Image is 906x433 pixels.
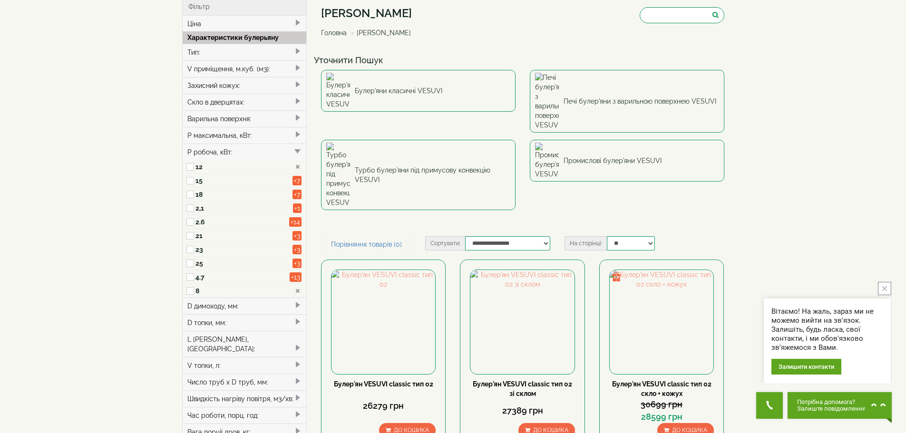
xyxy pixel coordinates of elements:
[609,411,714,423] div: 28599 грн
[292,190,302,199] span: +7
[183,390,307,407] div: Швидкість нагріву повітря, м3/хв:
[331,270,435,374] img: Булер'ян VESUVI classic тип 02
[183,407,307,423] div: Час роботи, порц. год:
[293,203,302,213] span: +1
[470,270,574,374] img: Булер'ян VESUVI classic тип 02 зі склом
[788,392,892,419] button: Chat button
[797,405,866,412] span: Залиште повідомлення
[610,270,713,374] img: Булер'ян VESUVI classic тип 02 скло + кожух
[183,44,307,60] div: Тип:
[292,245,302,254] span: +3
[195,203,290,213] label: 2,1
[756,392,783,419] button: Get Call button
[321,7,418,19] h1: [PERSON_NAME]
[290,272,302,282] span: +13
[334,380,433,388] a: Булер'ян VESUVI classic тип 02
[530,70,724,133] a: Печі булер'яни з варильною поверхнею VESUVI Печі булер'яни з варильною поверхнею VESUVI
[797,399,866,405] span: Потрібна допомога?
[183,77,307,94] div: Захисний кожух:
[195,245,290,254] label: 23
[425,236,465,250] label: Сортувати:
[183,298,307,314] div: D димоходу, мм:
[195,231,290,241] label: 21
[183,374,307,390] div: Число труб x D труб, мм:
[470,404,575,417] div: 27389 грн
[183,94,307,110] div: Скло в дверцятах:
[473,380,572,397] a: Булер'ян VESUVI classic тип 02 зі склом
[183,357,307,374] div: V топки, л:
[326,73,350,109] img: Булер'яни класичні VESUVI
[195,176,290,185] label: 15
[771,359,841,375] div: Залишити контакти
[183,331,307,357] div: L [PERSON_NAME], [GEOGRAPHIC_DATA]:
[349,28,411,38] li: [PERSON_NAME]
[530,140,724,182] a: Промислові булер'яни VESUVI Промислові булер'яни VESUVI
[292,176,302,185] span: +7
[535,73,559,130] img: Печі булер'яни з варильною поверхнею VESUVI
[195,190,290,199] label: 18
[609,398,714,411] div: 30699 грн
[321,29,347,37] a: Головна
[535,143,559,179] img: Промислові булер'яни VESUVI
[195,259,290,268] label: 25
[289,217,302,227] span: +14
[292,259,302,268] span: +3
[321,140,516,210] a: Турбо булер'яни під примусову конвекцію VESUVI Турбо булер'яни під примусову конвекцію VESUVI
[565,236,607,250] label: На сторінці:
[321,236,412,252] a: Порівняння товарів (0)
[321,70,516,112] a: Булер'яни класичні VESUVI Булер'яни класичні VESUVI
[612,272,621,281] img: gift
[183,60,307,77] div: V приміщення, м.куб. (м3):
[195,217,290,227] label: 2.6
[612,380,711,397] a: Булер'ян VESUVI classic тип 02 скло + кожух
[326,143,350,207] img: Турбо булер'яни під примусову конвекцію VESUVI
[331,400,436,412] div: 26279 грн
[195,162,290,172] label: 12
[195,272,290,282] label: 4.7
[183,144,307,160] div: P робоча, кВт:
[183,16,307,32] div: Ціна
[314,56,731,65] h4: Уточнити Пошук
[292,231,302,241] span: +3
[183,31,307,44] div: Характеристики булерьяну
[878,282,891,295] button: close button
[183,127,307,144] div: P максимальна, кВт:
[195,286,290,296] label: 8
[771,307,883,352] div: Вітаємо! На жаль, зараз ми не можемо вийти на зв'язок. Залишіть, будь ласка, свої контакти, і ми ...
[183,110,307,127] div: Варильна поверхня:
[183,314,307,331] div: D топки, мм:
